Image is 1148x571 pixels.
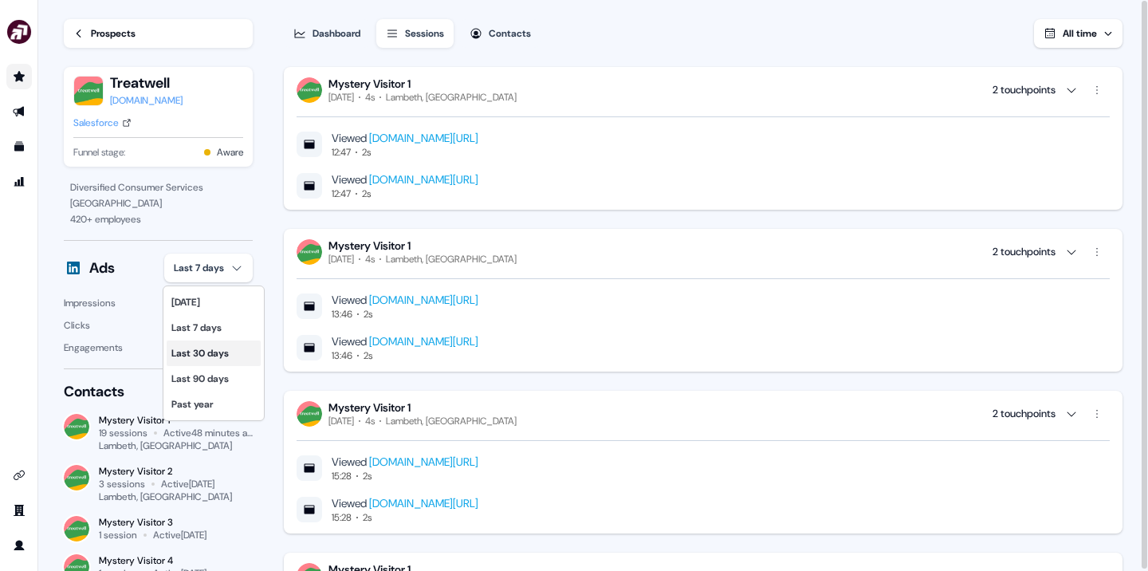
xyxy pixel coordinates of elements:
div: Last 30 days [167,341,261,366]
div: [DATE] [167,289,261,315]
div: Last 7 days [167,315,261,341]
div: Last 90 days [167,366,261,392]
div: Past year [167,392,261,417]
div: Last 7 days [163,285,265,421]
